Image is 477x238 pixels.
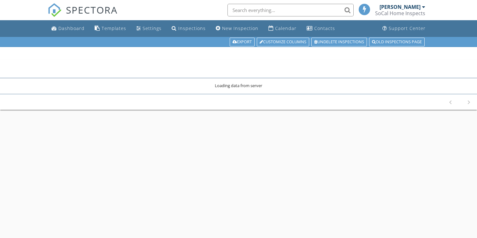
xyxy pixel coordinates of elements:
div: Calendar [275,25,297,31]
a: Contacts [304,23,338,34]
div: Inspections [178,25,206,31]
div: Templates [102,25,126,31]
a: Customize Columns [257,38,309,46]
a: Old inspections page [369,38,425,46]
input: Search everything... [227,4,354,16]
a: Export [230,38,255,46]
a: Dashboard [49,23,87,34]
div: New Inspection [222,25,258,31]
div: SoCal Home Inspects [375,10,425,16]
div: [PERSON_NAME] [380,4,421,10]
div: Dashboard [58,25,85,31]
span: SPECTORA [66,3,118,16]
a: New Inspection [213,23,261,34]
a: Support Center [380,23,428,34]
a: Templates [92,23,129,34]
a: Settings [134,23,164,34]
div: Settings [143,25,162,31]
div: Contacts [314,25,335,31]
a: Inspections [169,23,208,34]
a: SPECTORA [48,9,118,22]
a: Undelete inspections [311,38,367,46]
div: Support Center [389,25,426,31]
img: The Best Home Inspection Software - Spectora [48,3,62,17]
a: Calendar [266,23,299,34]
